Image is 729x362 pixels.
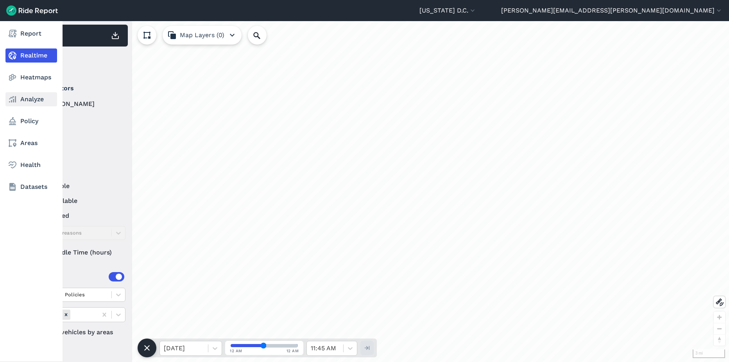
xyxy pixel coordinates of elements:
button: [PERSON_NAME][EMAIL_ADDRESS][PERSON_NAME][DOMAIN_NAME] [501,6,723,15]
input: Search Location or Vehicles [248,26,279,45]
label: Veo [32,144,125,153]
div: Remove Areas (35) [62,310,70,319]
summary: Operators [32,77,124,99]
button: [US_STATE] D.C. [419,6,476,15]
span: 12 AM [230,348,242,354]
a: Health [5,158,57,172]
label: [PERSON_NAME] [32,99,125,109]
summary: Areas [32,266,124,288]
label: Lime [32,114,125,124]
div: loading [25,21,729,362]
label: unavailable [32,196,125,206]
label: Spin [32,129,125,138]
a: Heatmaps [5,70,57,84]
a: Realtime [5,48,57,63]
button: Map Layers (0) [163,26,242,45]
label: available [32,181,125,191]
a: Analyze [5,92,57,106]
summary: Status [32,159,124,181]
div: Areas [42,272,124,281]
img: Ride Report [6,5,58,16]
span: 12 AM [287,348,299,354]
div: Idle Time (hours) [32,246,125,260]
label: Filter vehicles by areas [32,328,125,337]
a: Policy [5,114,57,128]
a: Areas [5,136,57,150]
a: Datasets [5,180,57,194]
a: Report [5,27,57,41]
div: Filter [29,50,128,74]
label: reserved [32,211,125,220]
